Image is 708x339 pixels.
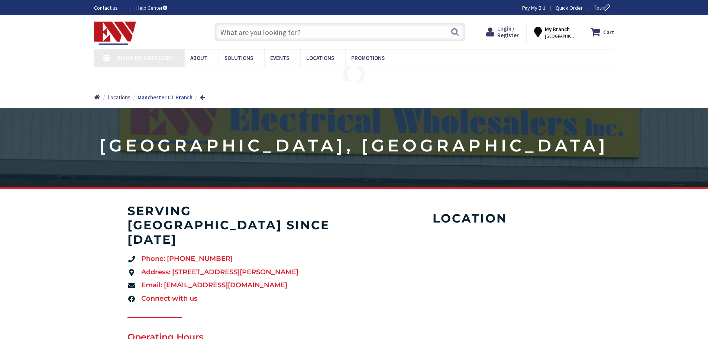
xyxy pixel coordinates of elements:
[545,33,576,39] span: [GEOGRAPHIC_DATA], [GEOGRAPHIC_DATA]
[486,25,519,39] a: Login / Register
[107,94,130,101] span: Locations
[591,25,614,39] a: Cart
[603,25,614,39] strong: Cart
[190,54,207,61] span: About
[522,4,545,12] a: Pay My Bill
[127,268,347,277] a: Address: [STREET_ADDRESS][PERSON_NAME]
[94,4,125,12] a: Contact us
[139,294,197,304] span: Connect with us
[139,268,298,277] span: Address: [STREET_ADDRESS][PERSON_NAME]
[497,25,519,39] span: Login / Register
[138,94,193,101] strong: Manchester CT Branch
[127,204,347,247] h4: serving [GEOGRAPHIC_DATA] since [DATE]
[94,22,136,45] img: Electrical Wholesalers, Inc.
[534,25,576,39] div: My Branch [GEOGRAPHIC_DATA], [GEOGRAPHIC_DATA]
[351,54,385,61] span: Promotions
[139,254,233,264] span: Phone: [PHONE_NUMBER]
[545,26,570,33] strong: My Branch
[107,93,130,101] a: Locations
[306,54,334,61] span: Locations
[136,4,167,12] a: Help Center
[127,281,347,290] a: Email: [EMAIL_ADDRESS][DOMAIN_NAME]
[214,23,465,41] input: What are you looking for?
[369,211,572,226] h4: Location
[127,294,347,304] a: Connect with us
[556,4,583,12] a: Quick Order
[270,54,289,61] span: Events
[139,281,287,290] span: Email: [EMAIL_ADDRESS][DOMAIN_NAME]
[117,54,174,62] span: Shop By Category
[127,254,347,264] a: Phone: [PHONE_NUMBER]
[224,54,253,61] span: Solutions
[594,4,612,11] span: Tour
